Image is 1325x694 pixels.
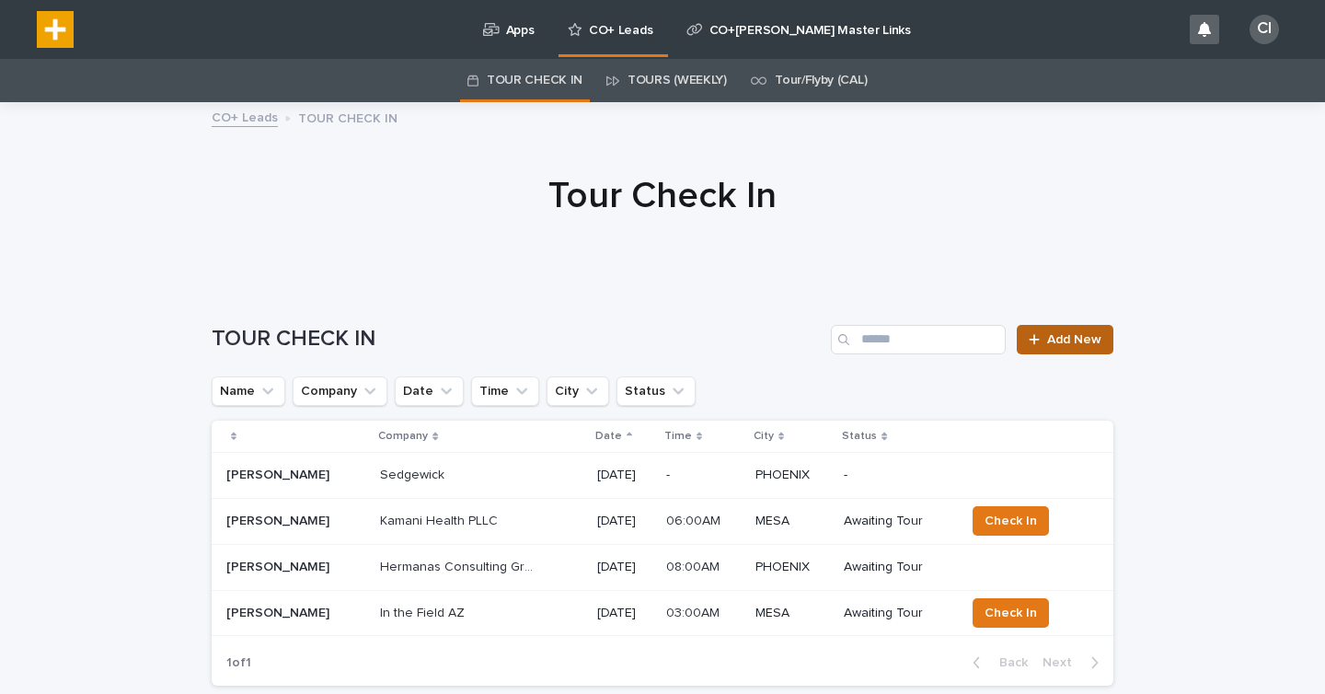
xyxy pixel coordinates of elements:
[958,654,1035,671] button: Back
[547,376,609,406] button: City
[844,468,951,483] p: -
[666,556,723,575] p: 08:00AM
[487,59,582,102] a: TOUR CHECK IN
[380,510,501,529] p: Kamani Health PLLC
[298,107,397,127] p: TOUR CHECK IN
[1047,333,1101,346] span: Add New
[212,174,1113,218] h1: Tour Check In
[226,556,333,575] p: [PERSON_NAME]
[380,464,448,483] p: Sedgewick
[842,426,877,446] p: Status
[226,510,333,529] p: [PERSON_NAME]
[212,641,266,686] p: 1 of 1
[844,514,951,529] p: Awaiting Tour
[973,506,1049,536] button: Check In
[595,426,622,446] p: Date
[985,512,1037,530] span: Check In
[1043,656,1083,669] span: Next
[395,376,464,406] button: Date
[666,510,724,529] p: 06:00AM
[666,602,723,621] p: 03:00AM
[212,498,1113,544] tr: [PERSON_NAME][PERSON_NAME] Kamani Health PLLCKamani Health PLLC [DATE]06:00AM06:00AM MESAAwaiting...
[755,606,830,621] p: MESA
[775,59,867,102] a: Tour/Flyby (CAL)
[212,544,1113,590] tr: [PERSON_NAME][PERSON_NAME] Hermanas Consulting GroupHermanas Consulting Group [DATE]08:00AM08:00A...
[628,59,727,102] a: TOURS (WEEKLY)
[212,376,285,406] button: Name
[831,325,1006,354] input: Search
[293,376,387,406] button: Company
[1250,15,1279,44] div: CI
[597,560,651,575] p: [DATE]
[1035,654,1113,671] button: Next
[664,426,692,446] p: Time
[754,426,774,446] p: City
[973,598,1049,628] button: Check In
[755,468,830,483] p: PHOENIX
[755,560,830,575] p: PHOENIX
[380,556,537,575] p: Hermanas Consulting Group
[226,602,333,621] p: [PERSON_NAME]
[844,606,951,621] p: Awaiting Tour
[666,464,674,483] p: -
[988,656,1028,669] span: Back
[37,11,74,48] img: EHnPH8K7S9qrZ1tm0B1b
[378,426,428,446] p: Company
[212,453,1113,499] tr: [PERSON_NAME][PERSON_NAME] SedgewickSedgewick [DATE]-- PHOENIX-
[471,376,539,406] button: Time
[616,376,696,406] button: Status
[212,590,1113,636] tr: [PERSON_NAME][PERSON_NAME] In the Field AZIn the Field AZ [DATE]03:00AM03:00AM MESAAwaiting TourC...
[226,464,333,483] p: [PERSON_NAME]
[755,514,830,529] p: MESA
[212,106,278,127] a: CO+ Leads
[212,326,824,353] h1: TOUR CHECK IN
[597,606,651,621] p: [DATE]
[380,602,468,621] p: In the Field AZ
[597,468,651,483] p: [DATE]
[1017,325,1113,354] a: Add New
[597,514,651,529] p: [DATE]
[844,560,951,575] p: Awaiting Tour
[985,604,1037,622] span: Check In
